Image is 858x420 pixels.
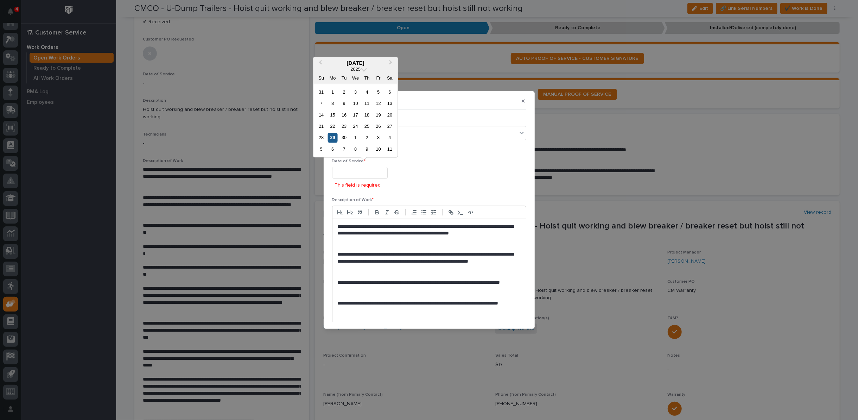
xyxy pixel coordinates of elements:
[385,121,394,131] div: Choose Saturday, September 27th, 2025
[339,99,349,108] div: Choose Tuesday, September 9th, 2025
[362,121,372,131] div: Choose Thursday, September 25th, 2025
[374,73,383,83] div: Fr
[328,121,337,131] div: Choose Monday, September 22nd, 2025
[328,144,337,154] div: Choose Monday, October 6th, 2025
[317,99,326,108] div: Choose Sunday, September 7th, 2025
[385,99,394,108] div: Choose Saturday, September 13th, 2025
[351,144,360,154] div: Choose Wednesday, October 8th, 2025
[317,144,326,154] div: Choose Sunday, October 5th, 2025
[385,87,394,97] div: Choose Saturday, September 6th, 2025
[328,87,337,97] div: Choose Monday, September 1st, 2025
[350,67,360,72] span: 2025
[374,87,383,97] div: Choose Friday, September 5th, 2025
[351,121,360,131] div: Choose Wednesday, September 24th, 2025
[313,60,398,66] div: [DATE]
[317,110,326,120] div: Choose Sunday, September 14th, 2025
[362,73,372,83] div: Th
[351,99,360,108] div: Choose Wednesday, September 10th, 2025
[339,133,349,143] div: Choose Tuesday, September 30th, 2025
[332,198,374,202] span: Description of Work
[339,73,349,83] div: Tu
[362,99,372,108] div: Choose Thursday, September 11th, 2025
[317,73,326,83] div: Su
[328,133,337,143] div: Choose Monday, September 29th, 2025
[328,110,337,120] div: Choose Monday, September 15th, 2025
[385,73,394,83] div: Sa
[339,110,349,120] div: Choose Tuesday, September 16th, 2025
[335,182,381,189] p: This field is required
[362,87,372,97] div: Choose Thursday, September 4th, 2025
[386,58,397,69] button: Next Month
[317,121,326,131] div: Choose Sunday, September 21st, 2025
[316,86,395,155] div: month 2025-09
[339,121,349,131] div: Choose Tuesday, September 23rd, 2025
[317,133,326,143] div: Choose Sunday, September 28th, 2025
[385,144,394,154] div: Choose Saturday, October 11th, 2025
[351,87,360,97] div: Choose Wednesday, September 3rd, 2025
[317,87,326,97] div: Choose Sunday, August 31st, 2025
[374,110,383,120] div: Choose Friday, September 19th, 2025
[351,110,360,120] div: Choose Wednesday, September 17th, 2025
[328,73,337,83] div: Mo
[374,99,383,108] div: Choose Friday, September 12th, 2025
[351,73,360,83] div: We
[374,121,383,131] div: Choose Friday, September 26th, 2025
[374,144,383,154] div: Choose Friday, October 10th, 2025
[362,133,372,143] div: Choose Thursday, October 2nd, 2025
[339,144,349,154] div: Choose Tuesday, October 7th, 2025
[314,58,325,69] button: Previous Month
[374,133,383,143] div: Choose Friday, October 3rd, 2025
[385,110,394,120] div: Choose Saturday, September 20th, 2025
[385,133,394,143] div: Choose Saturday, October 4th, 2025
[362,144,372,154] div: Choose Thursday, October 9th, 2025
[351,133,360,143] div: Choose Wednesday, October 1st, 2025
[328,99,337,108] div: Choose Monday, September 8th, 2025
[339,87,349,97] div: Choose Tuesday, September 2nd, 2025
[362,110,372,120] div: Choose Thursday, September 18th, 2025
